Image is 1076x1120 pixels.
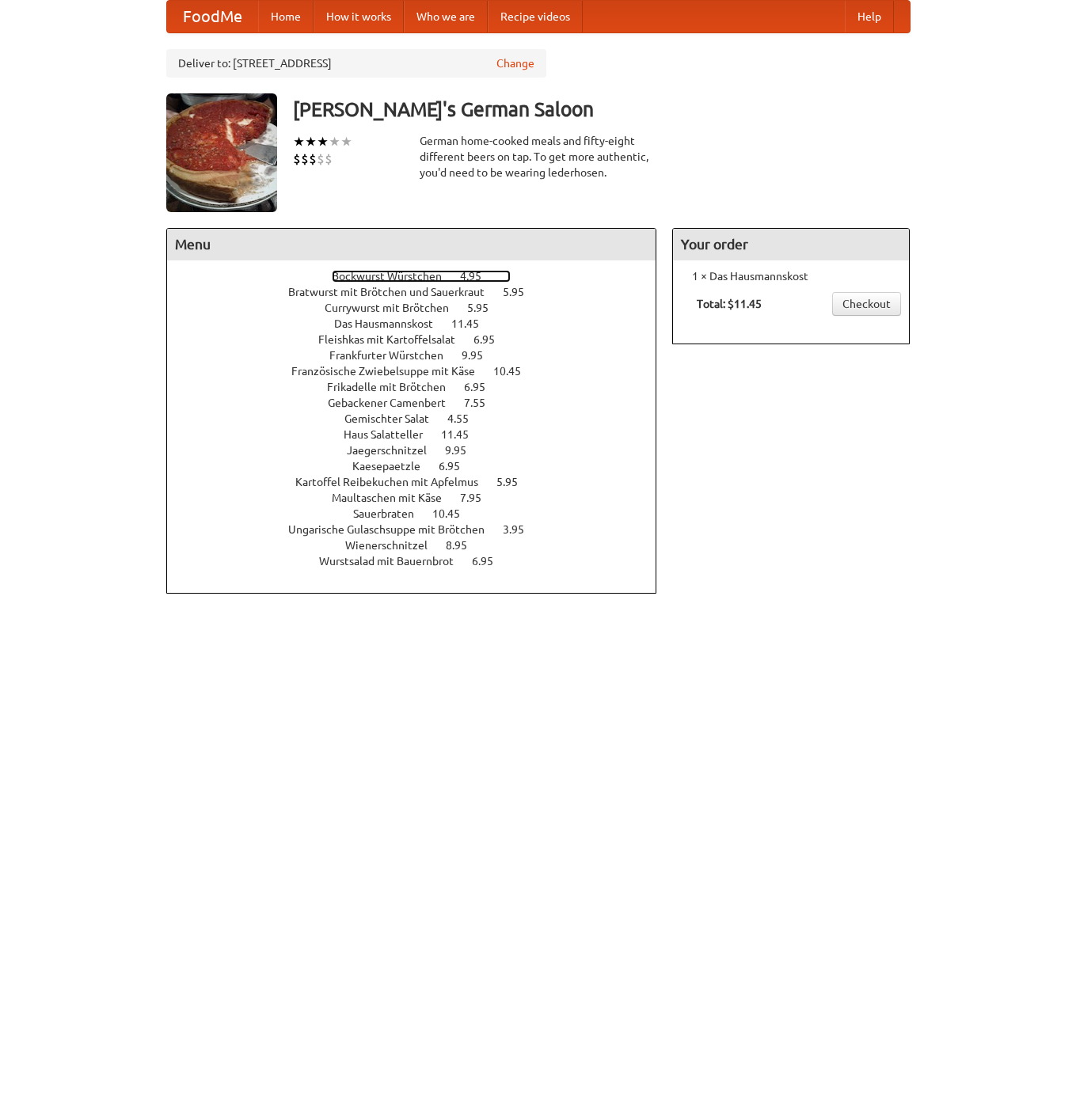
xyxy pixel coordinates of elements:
[309,150,317,168] li: $
[167,229,656,260] h4: Menu
[314,1,404,32] a: How it works
[462,349,499,362] span: 9.95
[353,507,430,520] span: Sauerbraten
[319,555,470,568] span: Wurstsalad mit Bauernbrot
[344,412,498,425] a: Gemischter Salat 4.55
[334,317,508,330] a: Das Hausmannskost 11.45
[845,1,894,32] a: Help
[460,492,497,504] span: 7.95
[681,268,901,284] li: 1 × Das Hausmannskost
[420,133,657,180] div: German home-cooked meals and fifty-eight different beers on tap. To get more authentic, you'd nee...
[334,317,449,330] span: Das Hausmannskost
[301,150,309,168] li: $
[404,1,488,32] a: Who we are
[327,381,515,393] a: Frikadelle mit Brötchen 6.95
[166,93,277,212] img: angular.jpg
[503,523,540,536] span: 3.95
[493,365,537,378] span: 10.45
[166,49,546,78] div: Deliver to: [STREET_ADDRESS]
[317,150,325,168] li: $
[288,523,553,536] a: Ungarische Gulaschsuppe mit Brötchen 3.95
[347,444,496,457] a: Jaegerschnitzel 9.95
[439,460,476,473] span: 6.95
[319,555,523,568] a: Wurstsalad mit Bauernbrot 6.95
[347,444,443,457] span: Jaegerschnitzel
[488,1,583,32] a: Recipe videos
[293,133,305,150] li: ★
[472,555,509,568] span: 6.95
[318,333,471,346] span: Fleishkas mit Kartoffelsalat
[317,133,329,150] li: ★
[832,292,901,316] a: Checkout
[305,133,317,150] li: ★
[345,539,496,552] a: Wienerschnitzel 8.95
[325,302,518,314] a: Currywurst mit Brötchen 5.95
[332,492,458,504] span: Maultaschen mit Käse
[697,298,762,310] b: Total: $11.45
[447,412,485,425] span: 4.55
[460,270,497,283] span: 4.95
[432,507,476,520] span: 10.45
[291,365,550,378] a: Französische Zwiebelsuppe mit Käse 10.45
[464,397,501,409] span: 7.55
[441,428,485,441] span: 11.45
[503,286,540,298] span: 5.95
[352,460,436,473] span: Kaesepaetzle
[318,333,524,346] a: Fleishkas mit Kartoffelsalat 6.95
[329,133,340,150] li: ★
[329,349,512,362] a: Frankfurter Würstchen 9.95
[293,150,301,168] li: $
[327,381,462,393] span: Frikadelle mit Brötchen
[353,507,489,520] a: Sauerbraten 10.45
[167,1,258,32] a: FoodMe
[464,381,501,393] span: 6.95
[332,270,458,283] span: Bockwurst Würstchen
[288,286,500,298] span: Bratwurst mit Brötchen und Sauerkraut
[445,444,482,457] span: 9.95
[295,476,494,488] span: Kartoffel Reibekuchen mit Apfelmus
[345,539,443,552] span: Wienerschnitzel
[258,1,314,32] a: Home
[288,523,500,536] span: Ungarische Gulaschsuppe mit Brötchen
[473,333,511,346] span: 6.95
[446,539,483,552] span: 8.95
[673,229,909,260] h4: Your order
[295,476,547,488] a: Kartoffel Reibekuchen mit Apfelmus 5.95
[451,317,495,330] span: 11.45
[288,286,553,298] a: Bratwurst mit Brötchen und Sauerkraut 5.95
[467,302,504,314] span: 5.95
[328,397,515,409] a: Gebackener Camenbert 7.55
[325,302,465,314] span: Currywurst mit Brötchen
[344,412,445,425] span: Gemischter Salat
[496,55,534,71] a: Change
[329,349,459,362] span: Frankfurter Würstchen
[332,270,511,283] a: Bockwurst Würstchen 4.95
[328,397,462,409] span: Gebackener Camenbert
[352,460,489,473] a: Kaesepaetzle 6.95
[496,476,534,488] span: 5.95
[344,428,439,441] span: Haus Salatteller
[340,133,352,150] li: ★
[325,150,333,168] li: $
[293,93,911,125] h3: [PERSON_NAME]'s German Saloon
[291,365,491,378] span: Französische Zwiebelsuppe mit Käse
[344,428,498,441] a: Haus Salatteller 11.45
[332,492,511,504] a: Maultaschen mit Käse 7.95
